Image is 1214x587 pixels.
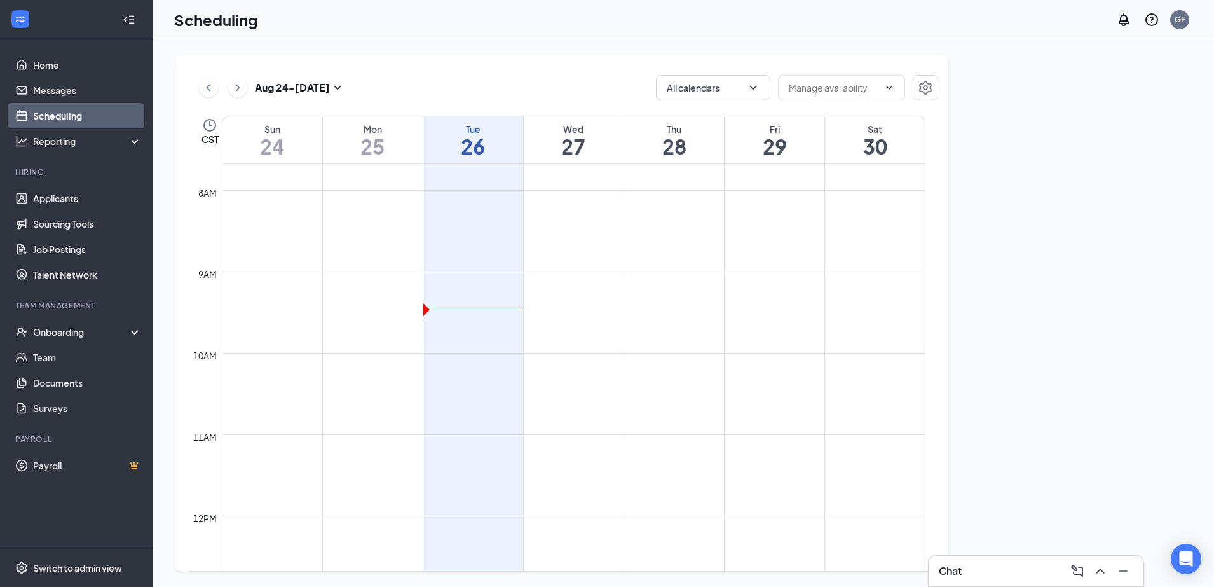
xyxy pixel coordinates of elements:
[174,9,258,31] h1: Scheduling
[1175,14,1185,25] div: GF
[33,326,131,338] div: Onboarding
[1144,12,1159,27] svg: QuestionInfo
[14,13,27,25] svg: WorkstreamLogo
[201,133,219,146] span: CST
[1171,544,1201,574] div: Open Intercom Messenger
[323,116,423,163] a: August 25, 2025
[1090,561,1110,581] button: ChevronUp
[825,135,925,157] h1: 30
[524,116,624,163] a: August 27, 2025
[33,345,142,370] a: Team
[196,186,219,200] div: 8am
[330,80,345,95] svg: SmallChevronDown
[624,116,724,163] a: August 28, 2025
[524,135,624,157] h1: 27
[33,211,142,237] a: Sourcing Tools
[825,116,925,163] a: August 30, 2025
[15,562,28,574] svg: Settings
[656,75,770,100] button: All calendarsChevronDown
[231,80,244,95] svg: ChevronRight
[1093,563,1108,579] svg: ChevronUp
[15,135,28,148] svg: Analysis
[423,123,523,135] div: Tue
[423,116,523,163] a: August 26, 2025
[33,135,142,148] div: Reporting
[222,116,322,163] a: August 24, 2025
[1115,563,1131,579] svg: Minimize
[15,434,139,445] div: Payroll
[884,83,894,93] svg: ChevronDown
[15,167,139,177] div: Hiring
[199,78,218,97] button: ChevronLeft
[624,123,724,135] div: Thu
[33,237,142,262] a: Job Postings
[33,396,142,421] a: Surveys
[1116,12,1131,27] svg: Notifications
[33,78,142,103] a: Messages
[33,103,142,128] a: Scheduling
[624,135,724,157] h1: 28
[222,123,322,135] div: Sun
[33,52,142,78] a: Home
[789,81,879,95] input: Manage availability
[196,267,219,281] div: 9am
[323,123,423,135] div: Mon
[191,511,219,525] div: 12pm
[918,80,933,95] svg: Settings
[33,370,142,396] a: Documents
[825,123,925,135] div: Sat
[33,262,142,287] a: Talent Network
[939,564,962,578] h3: Chat
[222,135,322,157] h1: 24
[191,349,219,363] div: 10am
[228,78,247,97] button: ChevronRight
[747,81,760,94] svg: ChevronDown
[15,326,28,338] svg: UserCheck
[725,135,824,157] h1: 29
[202,118,217,133] svg: Clock
[15,300,139,311] div: Team Management
[191,430,219,444] div: 11am
[323,135,423,157] h1: 25
[1067,561,1088,581] button: ComposeMessage
[423,135,523,157] h1: 26
[1113,561,1133,581] button: Minimize
[33,186,142,211] a: Applicants
[123,13,135,26] svg: Collapse
[725,123,824,135] div: Fri
[913,75,938,100] button: Settings
[33,562,122,574] div: Switch to admin view
[524,123,624,135] div: Wed
[255,81,330,95] h3: Aug 24 - [DATE]
[1070,563,1085,579] svg: ComposeMessage
[202,80,215,95] svg: ChevronLeft
[33,453,142,478] a: PayrollCrown
[725,116,824,163] a: August 29, 2025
